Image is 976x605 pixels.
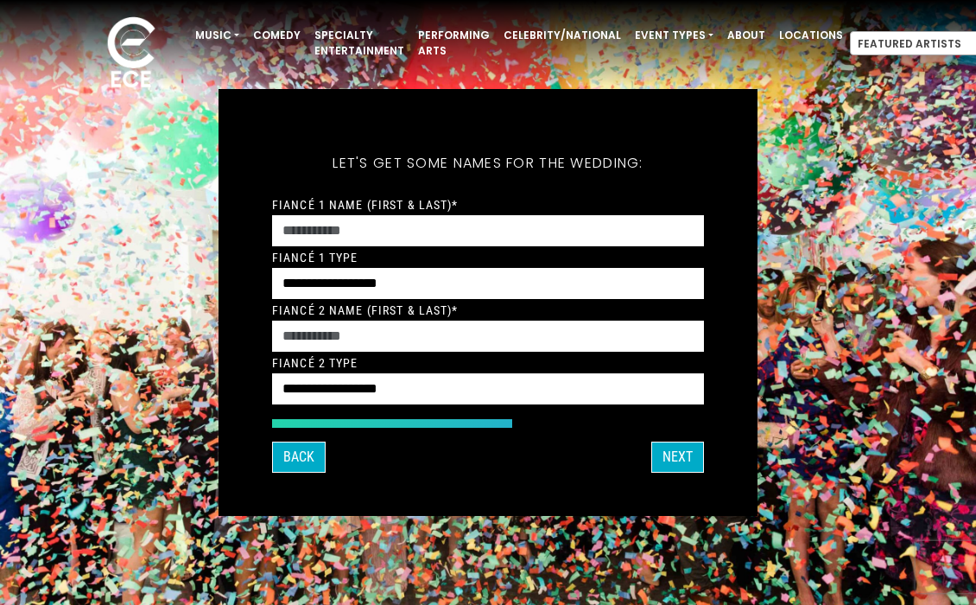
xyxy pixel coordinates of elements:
a: Locations [772,21,850,50]
img: ece_new_logo_whitev2-1.png [88,12,174,96]
label: Fiancé 2 Name (First & Last)* [272,302,458,318]
a: Celebrity/National [497,21,628,50]
h5: Let's get some names for the wedding: [272,132,704,194]
a: Event Types [628,21,720,50]
a: Performing Arts [411,21,497,66]
a: Music [188,21,246,50]
label: Fiancé 2 Type [272,355,358,371]
a: Comedy [246,21,307,50]
a: About [720,21,772,50]
button: Next [651,442,704,473]
a: Specialty Entertainment [307,21,411,66]
label: Fiancé 1 Name (First & Last)* [272,197,458,213]
button: Back [272,442,326,473]
label: Fiancé 1 Type [272,250,358,265]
